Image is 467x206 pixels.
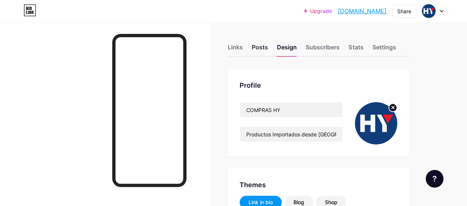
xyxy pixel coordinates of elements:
div: Design [277,43,297,56]
div: Link in bio [248,199,273,206]
div: Posts [252,43,268,56]
div: Stats [348,43,363,56]
a: [DOMAIN_NAME] [338,7,387,15]
a: Upgrade [304,8,332,14]
div: Links [228,43,243,56]
div: Profile [240,80,397,90]
div: Blog [293,199,304,206]
input: Name [240,102,343,117]
div: Shop [325,199,337,206]
div: Subscribers [306,43,340,56]
div: Themes [240,180,397,190]
img: comprashy [355,102,397,144]
div: Settings [372,43,396,56]
img: comprashy [422,4,436,18]
input: Bio [240,127,343,142]
div: Share [397,7,411,15]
